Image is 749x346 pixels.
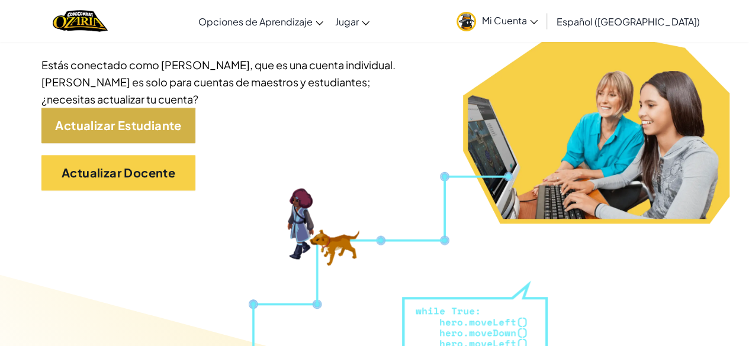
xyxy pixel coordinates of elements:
[198,15,313,28] span: Opciones de Aprendizaje
[482,14,538,27] span: Mi Cuenta
[335,15,359,28] span: Jugar
[192,5,329,37] a: Opciones de Aprendizaje
[551,5,705,37] a: Español ([GEOGRAPHIC_DATA])
[53,9,108,33] img: Home
[41,155,195,190] a: Actualizar Docente
[53,9,108,33] a: Ozaria by CodeCombat logo
[557,15,699,28] span: Español ([GEOGRAPHIC_DATA])
[451,2,544,40] a: Mi Cuenta
[457,12,476,31] img: avatar
[41,56,397,108] div: Estás conectado como [PERSON_NAME], que es una cuenta individual. [PERSON_NAME] es solo para cuen...
[41,108,195,143] a: Actualizar Estudiante
[329,5,375,37] a: Jugar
